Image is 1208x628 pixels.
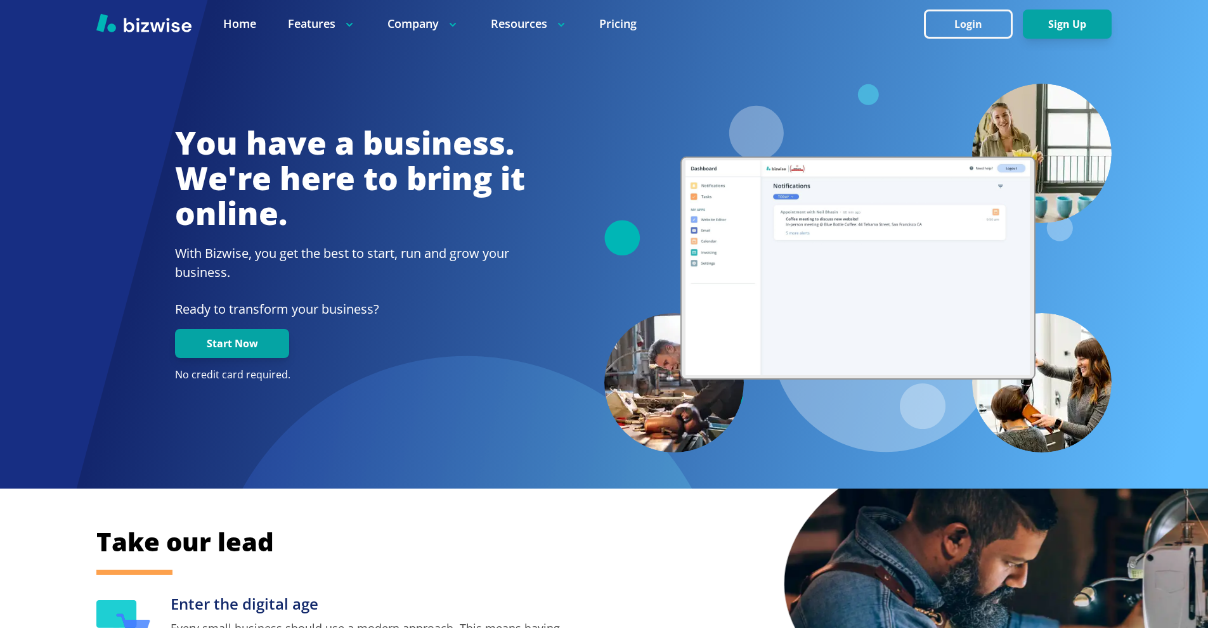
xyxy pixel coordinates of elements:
[96,525,1048,559] h2: Take our lead
[1023,18,1112,30] a: Sign Up
[175,329,289,358] button: Start Now
[175,368,525,382] p: No credit card required.
[924,18,1023,30] a: Login
[599,16,637,32] a: Pricing
[175,244,525,282] h2: With Bizwise, you get the best to start, run and grow your business.
[491,16,568,32] p: Resources
[175,338,289,350] a: Start Now
[924,10,1013,39] button: Login
[175,125,525,231] h1: You have a business. We're here to bring it online.
[387,16,459,32] p: Company
[288,16,356,32] p: Features
[1023,10,1112,39] button: Sign Up
[171,594,572,615] h3: Enter the digital age
[96,13,192,32] img: Bizwise Logo
[223,16,256,32] a: Home
[175,300,525,319] p: Ready to transform your business?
